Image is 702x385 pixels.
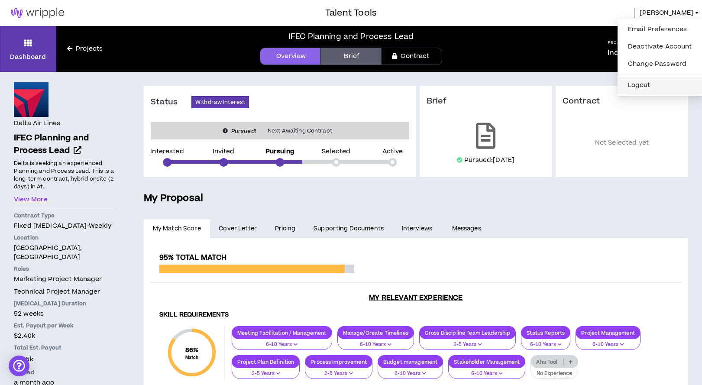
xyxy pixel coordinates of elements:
p: Pursued: [DATE] [464,156,514,165]
p: Manage/Create Timelines [338,330,414,336]
p: Location [14,234,116,242]
p: [MEDICAL_DATA] Duration [14,300,116,307]
span: [PERSON_NAME] [640,8,693,18]
p: 2-5 Years [237,370,294,378]
p: Roles [14,265,116,273]
p: Stakeholder Management [449,359,525,365]
a: Change Password [623,58,697,71]
a: Pricing [266,219,305,238]
p: 2-5 Years [311,370,367,378]
button: Withdraw Interest [191,96,249,108]
p: Meeting Facilitation / Management [232,330,332,336]
button: 6-10 Years [378,362,443,379]
p: Dashboard [10,52,46,61]
p: Interested [150,149,184,155]
p: [GEOGRAPHIC_DATA], [GEOGRAPHIC_DATA] [14,243,116,262]
button: 2-5 Years [232,362,300,379]
p: 6-10 Years [237,341,327,349]
span: Cover Letter [219,224,257,233]
p: Project Plan Definition [232,359,299,365]
p: Delta is seeking an experienced Planning and Process Lead. This is a long-term contract, hybrid o... [14,159,116,191]
h3: Talent Tools [325,6,377,19]
div: Open Intercom Messenger [9,356,29,376]
p: Budget management [378,359,443,365]
p: Est. Payout per Week [14,322,116,330]
button: 2-5 Years [305,362,372,379]
button: 6-10 Years [232,333,332,350]
h3: Brief [427,96,545,107]
p: 6-10 Years [383,370,437,378]
h4: Delta Air Lines [14,119,60,128]
p: Contract Type [14,212,116,220]
h5: Project Type [608,40,670,45]
p: Active [382,149,403,155]
a: Messages [443,219,492,238]
p: Posted [14,369,116,376]
p: 6-10 Years [454,370,520,378]
button: 6-10 Years [521,333,570,350]
a: My Match Score [144,219,210,238]
a: Brief [320,48,381,65]
button: Logout [623,79,697,92]
p: $2.40k [14,331,116,340]
p: 52 weeks [14,309,116,318]
button: 6-10 Years [576,333,641,350]
h4: Skill Requirements [159,311,673,319]
span: IFEC Planning and Process Lead [14,132,89,156]
button: 2-5 Years [419,333,516,350]
h3: Contract [563,96,681,107]
a: Contract [381,48,442,65]
p: Invited [213,149,235,155]
small: Match [185,355,199,361]
button: 6-10 Years [448,362,525,379]
p: Project Management [576,330,640,336]
p: Status Reports [521,330,570,336]
a: Overview [260,48,320,65]
span: Next Awaiting Contract [262,126,337,135]
a: Deactivate Account [623,40,697,53]
p: Process Improvement [305,359,372,365]
span: Technical Project Manager [14,287,100,296]
a: Interviews [393,219,443,238]
p: Total Est. Payout [14,344,116,352]
p: 6-10 Years [343,341,408,349]
i: Pursued! [231,127,256,135]
p: 6-10 Years [527,341,565,349]
a: Supporting Documents [304,219,392,238]
p: 6-10 Years [581,341,635,349]
p: Individual Project [608,48,670,58]
span: Marketing Project Manager [14,275,102,284]
p: Selected [322,149,350,155]
span: Fixed [MEDICAL_DATA] - weekly [14,221,111,230]
h3: My Relevant Experience [151,294,681,302]
span: $125k [14,353,33,365]
p: No Experience [536,370,572,378]
p: 2-5 Years [425,341,510,349]
button: View More [14,195,48,204]
button: No Experience [531,362,578,379]
p: Aha Tool [531,359,563,365]
h5: My Proposal [144,191,688,206]
a: IFEC Planning and Process Lead [14,132,116,157]
a: Email Preferences [623,23,697,36]
h3: Status [151,97,191,107]
div: IFEC Planning and Process Lead [288,31,414,42]
p: Pursuing [265,149,294,155]
span: 95% Total Match [159,252,226,263]
button: 6-10 Years [337,333,414,350]
a: Projects [56,44,113,54]
p: Not Selected yet [563,120,681,167]
span: 86 % [185,346,199,355]
p: Cross Discipline Team Leadership [420,330,515,336]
